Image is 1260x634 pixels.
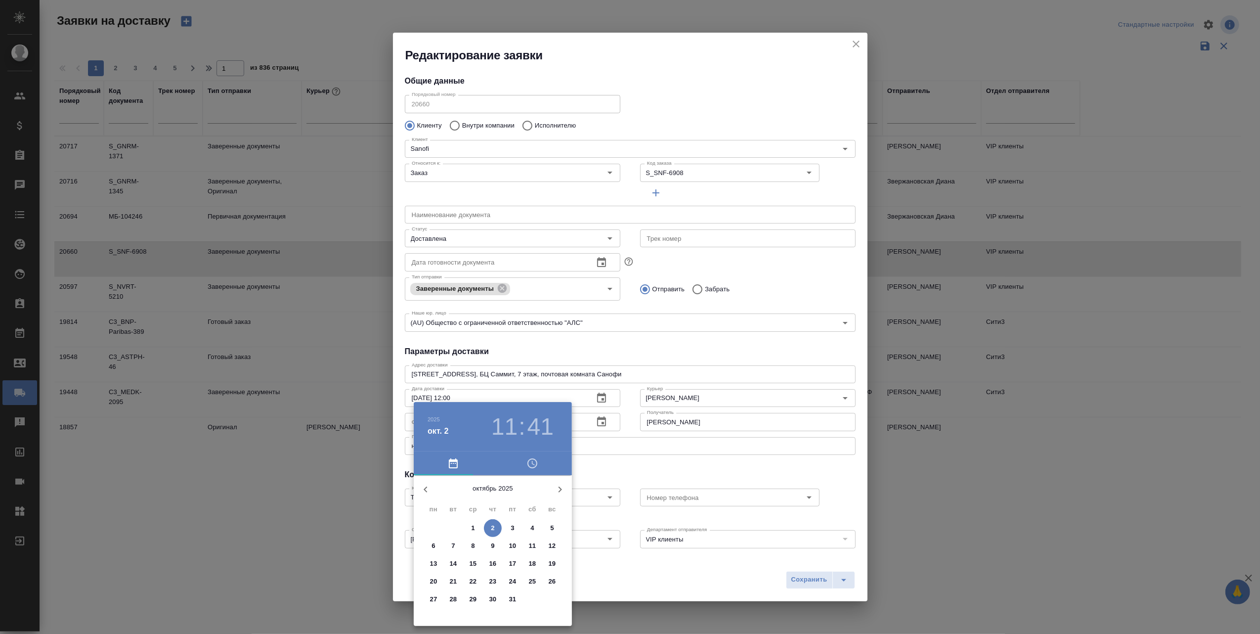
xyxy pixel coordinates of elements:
p: 18 [529,559,536,569]
p: октябрь 2025 [437,484,548,494]
p: 30 [489,594,497,604]
button: 2025 [428,416,440,422]
button: 10 [504,537,521,555]
button: 41 [527,413,554,441]
button: 11 [523,537,541,555]
button: 6 [425,537,442,555]
p: 3 [511,523,514,533]
p: 14 [450,559,457,569]
button: окт. 2 [428,425,449,437]
button: 21 [444,573,462,590]
button: 14 [444,555,462,573]
span: пт [504,504,521,514]
button: 25 [523,573,541,590]
span: вс [543,504,561,514]
p: 12 [549,541,556,551]
p: 16 [489,559,497,569]
p: 20 [430,577,437,587]
p: 4 [530,523,534,533]
p: 31 [509,594,517,604]
p: 11 [529,541,536,551]
button: 17 [504,555,521,573]
p: 10 [509,541,517,551]
p: 5 [550,523,554,533]
button: 9 [484,537,502,555]
p: 21 [450,577,457,587]
button: 26 [543,573,561,590]
button: 22 [464,573,482,590]
button: 19 [543,555,561,573]
p: 6 [432,541,435,551]
p: 17 [509,559,517,569]
button: 18 [523,555,541,573]
button: 12 [543,537,561,555]
button: 13 [425,555,442,573]
button: 29 [464,590,482,608]
button: 28 [444,590,462,608]
p: 1 [471,523,475,533]
p: 8 [471,541,475,551]
p: 9 [491,541,494,551]
button: 7 [444,537,462,555]
button: 8 [464,537,482,555]
button: 4 [523,519,541,537]
button: 2 [484,519,502,537]
button: 11 [491,413,518,441]
p: 7 [451,541,455,551]
button: 31 [504,590,521,608]
span: чт [484,504,502,514]
button: 20 [425,573,442,590]
button: 30 [484,590,502,608]
button: 15 [464,555,482,573]
span: сб [523,504,541,514]
button: 3 [504,519,521,537]
p: 15 [470,559,477,569]
p: 25 [529,577,536,587]
span: пн [425,504,442,514]
p: 2 [491,523,494,533]
p: 27 [430,594,437,604]
span: вт [444,504,462,514]
p: 29 [470,594,477,604]
p: 22 [470,577,477,587]
p: 23 [489,577,497,587]
p: 24 [509,577,517,587]
button: 27 [425,590,442,608]
span: ср [464,504,482,514]
button: 16 [484,555,502,573]
button: 24 [504,573,521,590]
p: 13 [430,559,437,569]
h3: : [519,413,525,441]
p: 28 [450,594,457,604]
button: 23 [484,573,502,590]
p: 26 [549,577,556,587]
p: 19 [549,559,556,569]
button: 1 [464,519,482,537]
button: 5 [543,519,561,537]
